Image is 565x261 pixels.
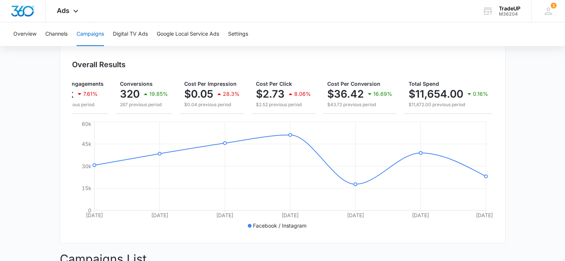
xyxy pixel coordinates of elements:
[184,101,240,108] p: $0.04 previous period
[83,91,98,97] p: 7.61%
[82,120,91,127] tspan: 60k
[86,212,103,218] tspan: [DATE]
[184,81,237,87] span: Cost Per Impression
[347,212,364,218] tspan: [DATE]
[77,22,104,46] button: Campaigns
[45,22,68,46] button: Channels
[151,212,168,218] tspan: [DATE]
[13,22,36,46] button: Overview
[157,22,219,46] button: Google Local Service Ads
[120,81,153,87] span: Conversions
[551,3,556,9] div: notifications count
[473,91,488,97] p: 0.16%
[256,88,285,100] p: $2.73
[409,101,488,108] p: $11,672.00 previous period
[113,22,148,46] button: Digital TV Ads
[499,6,520,12] div: account name
[256,81,292,87] span: Cost Per Click
[256,101,311,108] p: $2.52 previous period
[409,88,463,100] p: $11,654.00
[120,101,168,108] p: 267 previous period
[82,141,91,147] tspan: 45k
[294,91,311,97] p: 8.06%
[327,101,392,108] p: $43.72 previous period
[327,88,364,100] p: $36.42
[476,212,493,218] tspan: [DATE]
[120,88,140,100] p: 320
[51,101,104,108] p: 4.6k previous period
[184,88,213,100] p: $0.05
[499,12,520,17] div: account id
[51,81,104,87] span: Clicks/Engagements
[57,7,69,14] span: Ads
[82,185,91,191] tspan: 15k
[412,212,429,218] tspan: [DATE]
[282,212,299,218] tspan: [DATE]
[551,3,556,9] span: 1
[216,212,233,218] tspan: [DATE]
[223,91,240,97] p: 28.3%
[228,22,248,46] button: Settings
[327,81,380,87] span: Cost Per Conversion
[149,91,168,97] p: 19.85%
[373,91,392,97] p: 16.69%
[82,163,91,169] tspan: 30k
[253,222,306,229] p: Facebook / Instagram
[88,207,91,213] tspan: 0
[72,59,126,70] h3: Overall Results
[409,81,439,87] span: Total Spend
